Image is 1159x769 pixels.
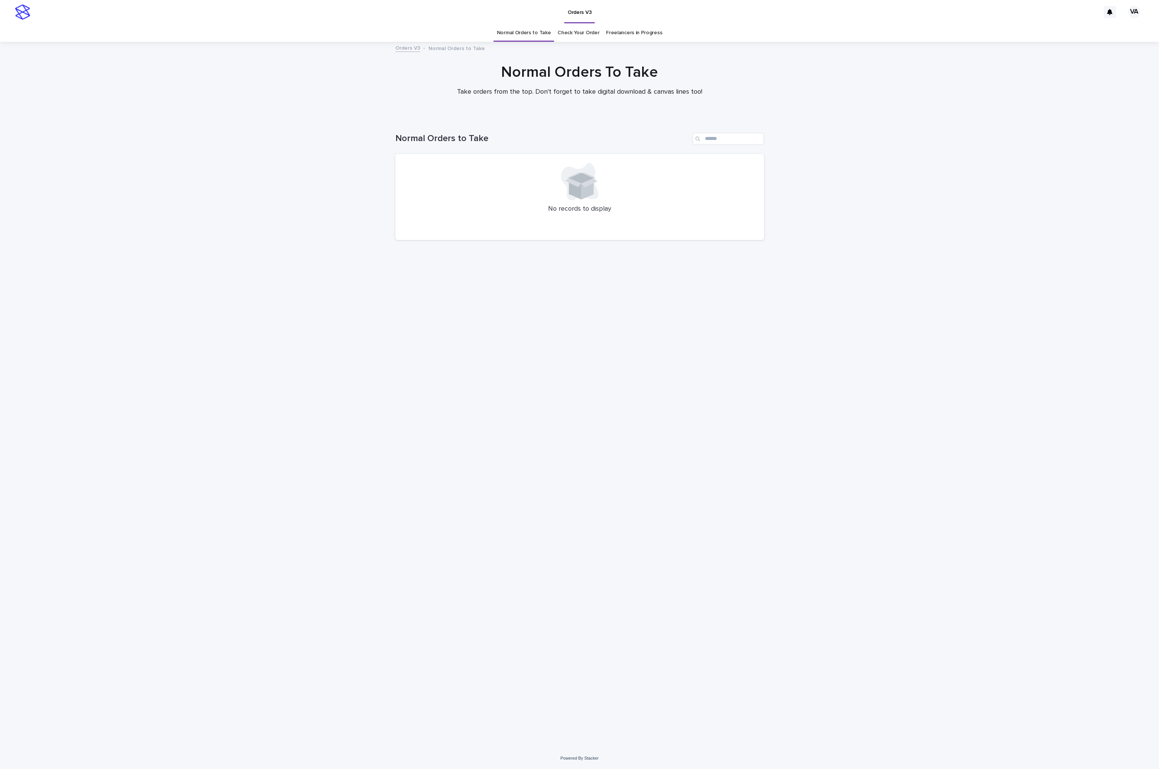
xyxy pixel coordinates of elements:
[429,88,730,96] p: Take orders from the top. Don't forget to take digital download & canvas lines too!
[428,44,485,52] p: Normal Orders to Take
[497,24,551,42] a: Normal Orders to Take
[557,24,599,42] a: Check Your Order
[395,133,690,144] h1: Normal Orders to Take
[561,756,598,760] a: Powered By Stacker
[15,5,30,20] img: stacker-logo-s-only.png
[606,24,662,42] a: Freelancers in Progress
[395,63,764,81] h1: Normal Orders To Take
[1128,6,1140,18] div: VA
[693,133,764,145] input: Search
[404,205,755,213] p: No records to display
[395,43,420,52] a: Orders V3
